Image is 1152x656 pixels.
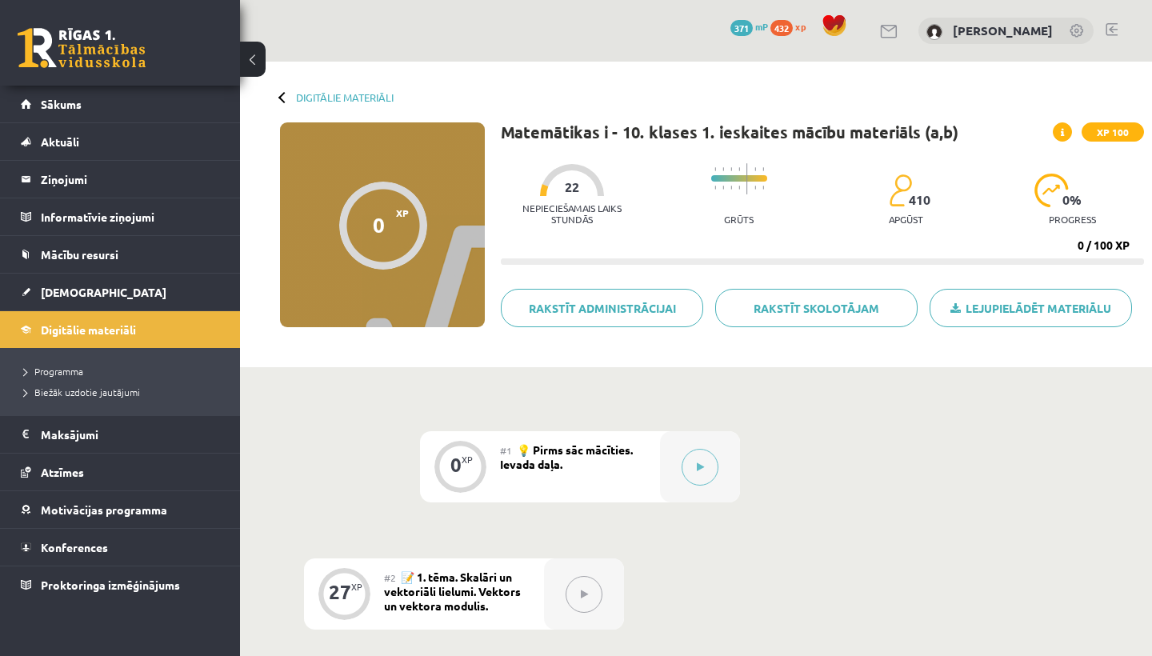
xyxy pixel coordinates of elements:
[18,28,146,68] a: Rīgas 1. Tālmācības vidusskola
[296,91,394,103] a: Digitālie materiāli
[21,274,220,310] a: [DEMOGRAPHIC_DATA]
[21,416,220,453] a: Maksājumi
[889,174,912,207] img: students-c634bb4e5e11cddfef0936a35e636f08e4e9abd3cc4e673bd6f9a4125e45ecb1.svg
[351,582,362,591] div: XP
[41,97,82,111] span: Sākums
[41,198,220,235] legend: Informatīvie ziņojumi
[21,311,220,348] a: Digitālie materiāli
[41,322,136,337] span: Digitālie materiāli
[41,285,166,299] span: [DEMOGRAPHIC_DATA]
[329,585,351,599] div: 27
[715,289,918,327] a: Rakstīt skolotājam
[396,207,409,218] span: XP
[714,167,716,171] img: icon-short-line-57e1e144782c952c97e751825c79c345078a6d821885a25fce030b3d8c18986b.svg
[41,578,180,592] span: Proktoringa izmēģinājums
[41,134,79,149] span: Aktuāli
[24,386,140,398] span: Biežāk uzdotie jautājumi
[724,214,754,225] p: Grūts
[21,566,220,603] a: Proktoringa izmēģinājums
[21,529,220,566] a: Konferences
[41,540,108,554] span: Konferences
[384,570,521,613] span: 📝 1. tēma. Skalāri un vektoriāli lielumi. Vektors un vektora modulis.
[1062,193,1082,207] span: 0 %
[795,20,806,33] span: xp
[500,442,633,471] span: 💡 Pirms sāc mācīties. Ievada daļa.
[41,247,118,262] span: Mācību resursi
[730,167,732,171] img: icon-short-line-57e1e144782c952c97e751825c79c345078a6d821885a25fce030b3d8c18986b.svg
[926,24,942,40] img: Kristers Caune
[501,289,703,327] a: Rakstīt administrācijai
[1049,214,1096,225] p: progress
[738,167,740,171] img: icon-short-line-57e1e144782c952c97e751825c79c345078a6d821885a25fce030b3d8c18986b.svg
[755,20,768,33] span: mP
[501,202,644,225] p: Nepieciešamais laiks stundās
[21,86,220,122] a: Sākums
[41,416,220,453] legend: Maksājumi
[909,193,930,207] span: 410
[746,163,748,194] img: icon-long-line-d9ea69661e0d244f92f715978eff75569469978d946b2353a9bb055b3ed8787d.svg
[730,20,753,36] span: 371
[1082,122,1144,142] span: XP 100
[730,186,732,190] img: icon-short-line-57e1e144782c952c97e751825c79c345078a6d821885a25fce030b3d8c18986b.svg
[762,186,764,190] img: icon-short-line-57e1e144782c952c97e751825c79c345078a6d821885a25fce030b3d8c18986b.svg
[450,458,462,472] div: 0
[21,454,220,490] a: Atzīmes
[762,167,764,171] img: icon-short-line-57e1e144782c952c97e751825c79c345078a6d821885a25fce030b3d8c18986b.svg
[722,167,724,171] img: icon-short-line-57e1e144782c952c97e751825c79c345078a6d821885a25fce030b3d8c18986b.svg
[889,214,923,225] p: apgūst
[953,22,1053,38] a: [PERSON_NAME]
[384,571,396,584] span: #2
[21,161,220,198] a: Ziņojumi
[21,123,220,160] a: Aktuāli
[500,444,512,457] span: #1
[722,186,724,190] img: icon-short-line-57e1e144782c952c97e751825c79c345078a6d821885a25fce030b3d8c18986b.svg
[41,502,167,517] span: Motivācijas programma
[373,213,385,237] div: 0
[738,186,740,190] img: icon-short-line-57e1e144782c952c97e751825c79c345078a6d821885a25fce030b3d8c18986b.svg
[462,455,473,464] div: XP
[21,491,220,528] a: Motivācijas programma
[41,161,220,198] legend: Ziņojumi
[754,186,756,190] img: icon-short-line-57e1e144782c952c97e751825c79c345078a6d821885a25fce030b3d8c18986b.svg
[565,180,579,194] span: 22
[930,289,1132,327] a: Lejupielādēt materiālu
[770,20,814,33] a: 432 xp
[41,465,84,479] span: Atzīmes
[24,364,224,378] a: Programma
[714,186,716,190] img: icon-short-line-57e1e144782c952c97e751825c79c345078a6d821885a25fce030b3d8c18986b.svg
[501,122,958,142] h1: Matemātikas i - 10. klases 1. ieskaites mācību materiāls (a,b)
[24,385,224,399] a: Biežāk uzdotie jautājumi
[24,365,83,378] span: Programma
[21,198,220,235] a: Informatīvie ziņojumi
[21,236,220,273] a: Mācību resursi
[730,20,768,33] a: 371 mP
[770,20,793,36] span: 432
[1034,174,1069,207] img: icon-progress-161ccf0a02000e728c5f80fcf4c31c7af3da0e1684b2b1d7c360e028c24a22f1.svg
[754,167,756,171] img: icon-short-line-57e1e144782c952c97e751825c79c345078a6d821885a25fce030b3d8c18986b.svg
